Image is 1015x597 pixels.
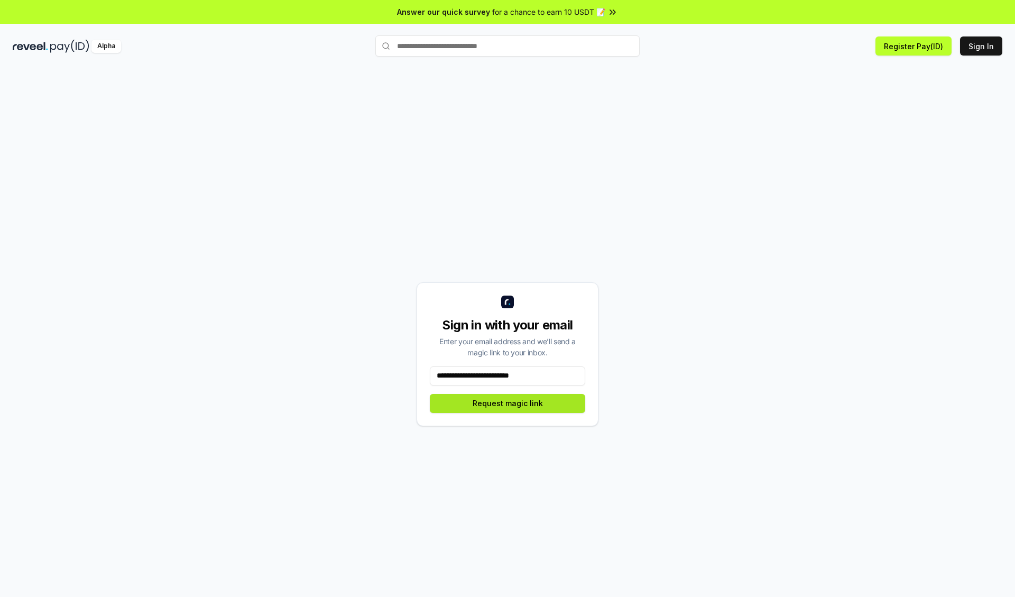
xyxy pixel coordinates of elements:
span: Answer our quick survey [397,6,490,17]
img: pay_id [50,40,89,53]
div: Enter your email address and we’ll send a magic link to your inbox. [430,336,585,358]
div: Sign in with your email [430,317,585,334]
button: Sign In [960,36,1002,56]
div: Alpha [91,40,121,53]
img: reveel_dark [13,40,48,53]
img: logo_small [501,296,514,308]
button: Request magic link [430,394,585,413]
button: Register Pay(ID) [875,36,952,56]
span: for a chance to earn 10 USDT 📝 [492,6,605,17]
